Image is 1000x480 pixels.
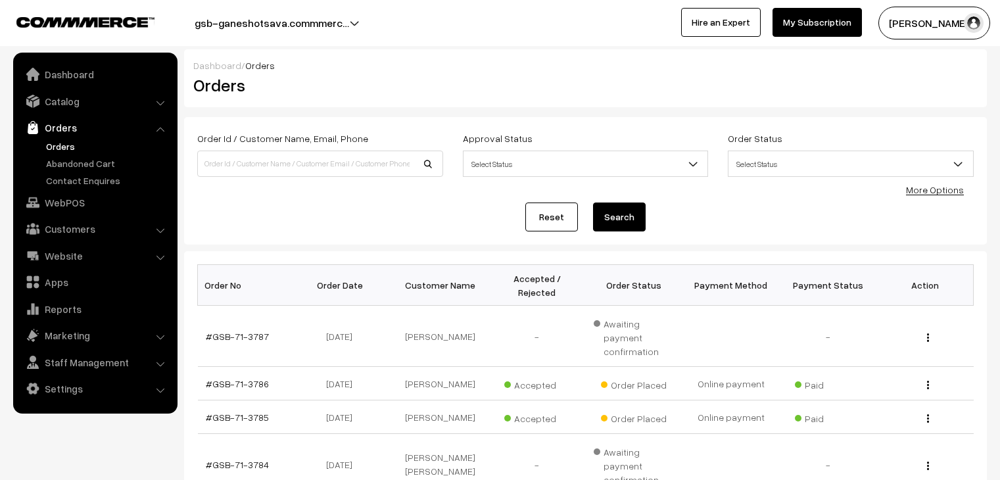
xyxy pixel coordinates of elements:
[728,153,973,176] span: Select Status
[295,367,392,400] td: [DATE]
[593,203,646,231] button: Search
[392,400,489,434] td: [PERSON_NAME]
[193,75,442,95] h2: Orders
[795,408,861,425] span: Paid
[780,306,877,367] td: -
[682,400,780,434] td: Online payment
[193,59,978,72] div: /
[245,60,275,71] span: Orders
[206,459,269,470] a: #GSB-71-3784
[16,244,173,268] a: Website
[392,367,489,400] td: [PERSON_NAME]
[927,333,929,342] img: Menu
[964,13,984,33] img: user
[206,412,269,423] a: #GSB-71-3785
[16,324,173,347] a: Marketing
[682,367,780,400] td: Online payment
[504,375,570,392] span: Accepted
[463,132,533,145] label: Approval Status
[198,265,295,306] th: Order No
[586,265,683,306] th: Order Status
[206,378,269,389] a: #GSB-71-3786
[927,462,929,470] img: Menu
[906,184,964,195] a: More Options
[197,132,368,145] label: Order Id / Customer Name, Email, Phone
[16,17,155,27] img: COMMMERCE
[43,156,173,170] a: Abandoned Cart
[43,174,173,187] a: Contact Enquires
[878,7,990,39] button: [PERSON_NAME]
[463,151,709,177] span: Select Status
[16,350,173,374] a: Staff Management
[927,414,929,423] img: Menu
[16,116,173,139] a: Orders
[601,375,667,392] span: Order Placed
[488,265,586,306] th: Accepted / Rejected
[601,408,667,425] span: Order Placed
[681,8,761,37] a: Hire an Expert
[16,270,173,294] a: Apps
[927,381,929,389] img: Menu
[16,191,173,214] a: WebPOS
[464,153,708,176] span: Select Status
[295,265,392,306] th: Order Date
[295,306,392,367] td: [DATE]
[682,265,780,306] th: Payment Method
[193,60,241,71] a: Dashboard
[16,217,173,241] a: Customers
[728,132,782,145] label: Order Status
[876,265,974,306] th: Action
[16,89,173,113] a: Catalog
[525,203,578,231] a: Reset
[795,375,861,392] span: Paid
[773,8,862,37] a: My Subscription
[16,13,131,29] a: COMMMERCE
[16,297,173,321] a: Reports
[392,306,489,367] td: [PERSON_NAME]
[295,400,392,434] td: [DATE]
[392,265,489,306] th: Customer Name
[780,265,877,306] th: Payment Status
[206,331,269,342] a: #GSB-71-3787
[728,151,974,177] span: Select Status
[16,377,173,400] a: Settings
[149,7,395,39] button: gsb-ganeshotsava.commmerc…
[488,306,586,367] td: -
[43,139,173,153] a: Orders
[197,151,443,177] input: Order Id / Customer Name / Customer Email / Customer Phone
[504,408,570,425] span: Accepted
[594,314,675,358] span: Awaiting payment confirmation
[16,62,173,86] a: Dashboard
